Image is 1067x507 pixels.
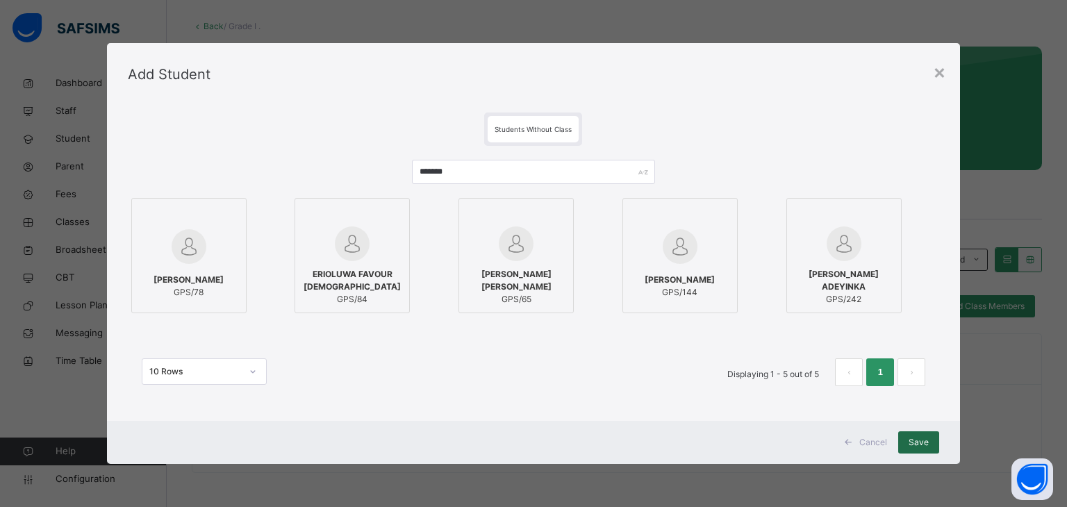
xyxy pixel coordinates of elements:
[874,363,887,381] a: 1
[827,226,861,261] img: default.svg
[154,286,224,299] span: GPS/78
[466,293,566,306] span: GPS/65
[172,229,206,264] img: default.svg
[302,268,402,293] span: ERIOLUWA FAVOUR [DEMOGRAPHIC_DATA]
[128,66,210,83] span: Add Student
[645,274,715,286] span: [PERSON_NAME]
[835,358,863,386] li: 上一页
[794,293,894,306] span: GPS/242
[466,268,566,293] span: [PERSON_NAME] [PERSON_NAME]
[933,57,946,86] div: ×
[335,226,370,261] img: default.svg
[149,365,241,378] div: 10 Rows
[495,125,572,133] span: Students Without Class
[154,274,224,286] span: [PERSON_NAME]
[898,358,925,386] li: 下一页
[794,268,894,293] span: [PERSON_NAME] ADEYINKA
[1011,458,1053,500] button: Open asap
[717,358,829,386] li: Displaying 1 - 5 out of 5
[645,286,715,299] span: GPS/144
[866,358,894,386] li: 1
[663,229,697,264] img: default.svg
[859,436,887,449] span: Cancel
[302,293,402,306] span: GPS/84
[909,436,929,449] span: Save
[835,358,863,386] button: prev page
[499,226,533,261] img: default.svg
[898,358,925,386] button: next page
